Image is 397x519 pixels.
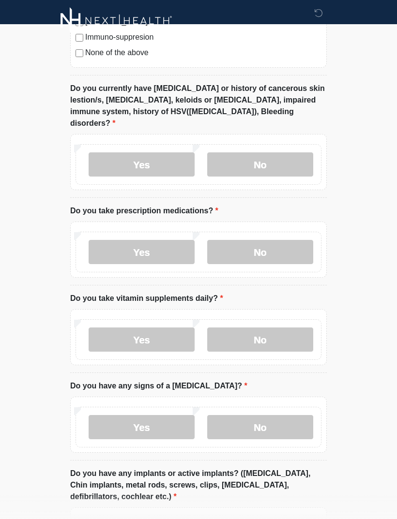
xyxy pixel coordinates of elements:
label: No [207,327,313,352]
label: Do you have any signs of a [MEDICAL_DATA]? [70,380,247,392]
img: Next-Health Logo [61,7,172,34]
label: Yes [89,152,195,177]
label: No [207,152,313,177]
label: Yes [89,415,195,439]
label: Do you have any implants or active implants? ([MEDICAL_DATA], Chin implants, metal rods, screws, ... [70,468,327,503]
label: Do you take vitamin supplements daily? [70,293,223,304]
label: Do you take prescription medications? [70,205,218,217]
label: None of the above [85,47,321,59]
label: Yes [89,240,195,264]
label: Yes [89,327,195,352]
label: Do you currently have [MEDICAL_DATA] or history of cancerous skin lestion/s, [MEDICAL_DATA], kelo... [70,83,327,129]
input: None of the above [76,49,83,57]
label: No [207,415,313,439]
label: No [207,240,313,264]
